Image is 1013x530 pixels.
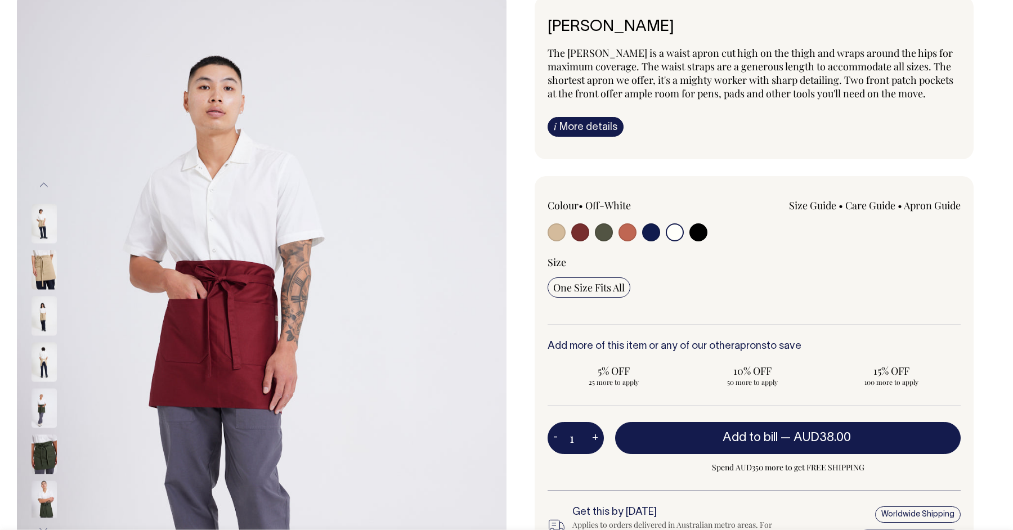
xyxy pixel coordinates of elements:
[32,389,57,428] img: olive
[794,432,851,443] span: AUD38.00
[548,361,680,390] input: 5% OFF 25 more to apply
[572,507,773,518] h6: Get this by [DATE]
[615,461,961,474] span: Spend AUD350 more to get FREE SHIPPING
[32,343,57,382] img: khaki
[548,341,961,352] h6: Add more of this item or any of our other to save
[831,378,952,387] span: 100 more to apply
[904,199,961,212] a: Apron Guide
[554,120,557,132] span: i
[734,342,767,351] a: aprons
[692,378,813,387] span: 50 more to apply
[553,364,674,378] span: 5% OFF
[781,432,854,443] span: —
[845,199,895,212] a: Care Guide
[687,361,819,390] input: 10% OFF 50 more to apply
[548,46,953,100] span: The [PERSON_NAME] is a waist apron cut high on the thigh and wraps around the hips for maximum co...
[898,199,902,212] span: •
[839,199,843,212] span: •
[585,199,631,212] label: Off-White
[32,204,57,244] img: khaki
[548,427,563,450] button: -
[548,199,713,212] div: Colour
[825,361,957,390] input: 15% OFF 100 more to apply
[32,297,57,336] img: khaki
[32,250,57,290] img: khaki
[548,117,624,137] a: iMore details
[586,427,604,450] button: +
[35,172,52,197] button: Previous
[548,255,961,269] div: Size
[548,277,630,298] input: One Size Fits All
[32,435,57,474] img: olive
[723,432,778,443] span: Add to bill
[553,378,674,387] span: 25 more to apply
[615,422,961,453] button: Add to bill —AUD38.00
[831,364,952,378] span: 15% OFF
[32,481,57,520] img: olive
[548,19,961,36] h1: [PERSON_NAME]
[789,199,836,212] a: Size Guide
[553,281,625,294] span: One Size Fits All
[692,364,813,378] span: 10% OFF
[579,199,583,212] span: •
